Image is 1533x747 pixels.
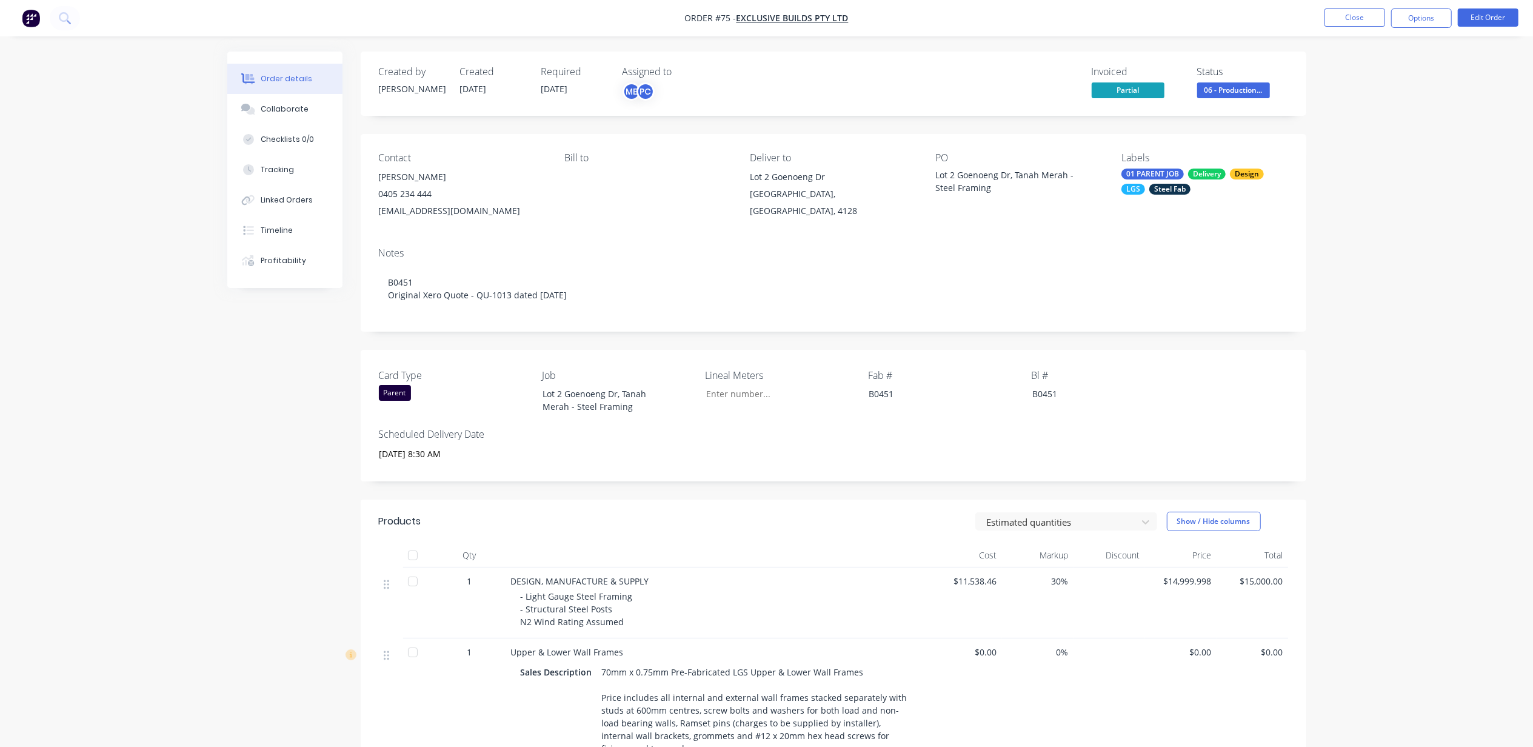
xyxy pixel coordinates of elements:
span: Partial [1092,82,1164,98]
div: Lot 2 Goenoeng Dr[GEOGRAPHIC_DATA], [GEOGRAPHIC_DATA], 4128 [750,169,916,219]
div: PO [936,152,1102,164]
div: Notes [379,247,1288,259]
span: $15,000.00 [1221,575,1283,588]
span: - Light Gauge Steel Framing - Structural Steel Posts N2 Wind Rating Assumed [521,591,635,628]
span: 30% [1007,575,1069,588]
div: Discount [1074,543,1145,568]
label: Card Type [379,368,530,383]
span: $14,999.998 [1150,575,1212,588]
div: Linked Orders [261,195,313,206]
div: Checklists 0/0 [261,134,314,145]
div: ME [623,82,641,101]
button: Linked Orders [227,185,342,215]
button: Show / Hide columns [1167,512,1261,531]
div: [GEOGRAPHIC_DATA], [GEOGRAPHIC_DATA], 4128 [750,186,916,219]
div: [PERSON_NAME] [379,169,545,186]
div: Sales Description [521,663,597,681]
div: Price [1145,543,1217,568]
span: $11,538.46 [935,575,997,588]
label: Bl # [1031,368,1183,383]
span: 1 [467,646,472,658]
div: Lot 2 Goenoeng Dr, Tanah Merah - Steel Framing [936,169,1087,194]
div: [PERSON_NAME]0405 234 444[EMAIL_ADDRESS][DOMAIN_NAME] [379,169,545,219]
button: Options [1391,8,1452,28]
div: Required [541,66,608,78]
div: Profitability [261,255,306,266]
div: Steel Fab [1149,184,1191,195]
button: Collaborate [227,94,342,124]
span: [DATE] [460,83,487,95]
label: Scheduled Delivery Date [379,427,530,441]
div: B0451 [860,385,1011,403]
div: [EMAIL_ADDRESS][DOMAIN_NAME] [379,203,545,219]
div: Collaborate [261,104,309,115]
span: $0.00 [1150,646,1212,658]
div: Qty [433,543,506,568]
span: DESIGN, MANUFACTURE & SUPPLY [511,575,649,587]
div: [PERSON_NAME] [379,82,446,95]
div: Bill to [564,152,730,164]
button: Checklists 0/0 [227,124,342,155]
div: Created [460,66,527,78]
div: Deliver to [750,152,916,164]
label: Fab # [868,368,1020,383]
button: Tracking [227,155,342,185]
div: Design [1230,169,1264,179]
div: Total [1217,543,1288,568]
span: Order #75 - [685,13,736,24]
span: 0% [1007,646,1069,658]
button: Timeline [227,215,342,246]
div: Assigned to [623,66,744,78]
div: LGS [1121,184,1145,195]
span: Upper & Lower Wall Frames [511,646,624,658]
div: 0405 234 444 [379,186,545,203]
div: Lot 2 Goenoeng Dr [750,169,916,186]
a: Exclusive Builds Pty Ltd [736,13,849,24]
input: Enter number... [696,385,856,403]
span: $0.00 [935,646,997,658]
div: B0451 [1023,385,1174,403]
span: 06 - Production... [1197,82,1270,98]
div: Delivery [1188,169,1226,179]
div: 01 PARENT JOB [1121,169,1184,179]
div: PC [636,82,655,101]
div: Status [1197,66,1288,78]
div: Invoiced [1092,66,1183,78]
div: Timeline [261,225,293,236]
label: Lineal Meters [705,368,857,383]
div: Products [379,514,421,529]
div: Created by [379,66,446,78]
button: 06 - Production... [1197,82,1270,101]
div: Lot 2 Goenoeng Dr, Tanah Merah - Steel Framing [533,385,684,415]
img: Factory [22,9,40,27]
span: $0.00 [1221,646,1283,658]
button: MEPC [623,82,655,101]
div: Contact [379,152,545,164]
input: Enter date and time [370,444,521,463]
span: [DATE] [541,83,568,95]
span: 1 [467,575,472,588]
div: Markup [1002,543,1074,568]
div: Cost [930,543,1002,568]
div: Labels [1121,152,1288,164]
button: Profitability [227,246,342,276]
button: Order details [227,64,342,94]
div: Parent [379,385,411,401]
button: Edit Order [1458,8,1518,27]
div: Tracking [261,164,294,175]
div: B0451 Original Xero Quote - QU-1013 dated [DATE] [379,264,1288,313]
div: Order details [261,73,312,84]
label: Job [542,368,693,383]
button: Close [1324,8,1385,27]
